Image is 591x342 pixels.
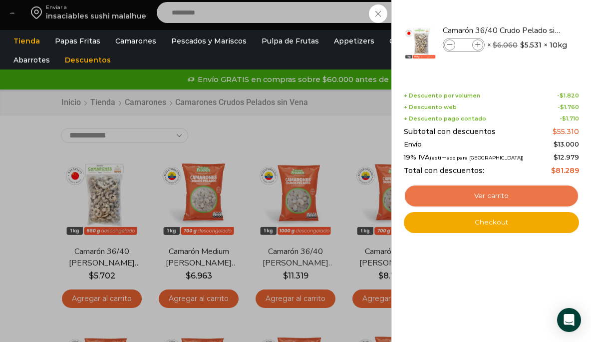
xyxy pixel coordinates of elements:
[557,92,579,99] span: -
[166,31,252,50] a: Pescados y Mariscos
[557,308,581,332] div: Open Intercom Messenger
[430,155,524,160] small: (estimado para [GEOGRAPHIC_DATA])
[560,92,564,99] span: $
[8,50,55,69] a: Abarrotes
[554,153,558,161] span: $
[562,115,566,122] span: $
[257,31,324,50] a: Pulpa de Frutas
[404,212,579,233] a: Checkout
[404,140,422,148] span: Envío
[554,140,579,148] bdi: 13.000
[551,166,579,175] bdi: 81.289
[110,31,161,50] a: Camarones
[404,127,496,136] span: Subtotal con descuentos
[487,38,567,52] span: × × 10kg
[554,140,558,148] span: $
[404,166,484,175] span: Total con descuentos:
[551,166,556,175] span: $
[404,153,524,161] span: 19% IVA
[50,31,105,50] a: Papas Fritas
[553,127,557,136] span: $
[404,184,579,207] a: Ver carrito
[520,40,525,50] span: $
[520,40,542,50] bdi: 5.531
[384,31,443,50] a: Queso Crema
[493,40,518,49] bdi: 6.060
[558,104,579,110] span: -
[443,25,562,36] a: Camarón 36/40 Crudo Pelado sin Vena - Bronze - Caja 10 kg
[456,39,471,50] input: Product quantity
[8,31,45,50] a: Tienda
[560,103,579,110] bdi: 1.760
[329,31,379,50] a: Appetizers
[60,50,116,69] a: Descuentos
[560,115,579,122] span: -
[562,115,579,122] bdi: 1.710
[404,104,457,110] span: + Descuento web
[493,40,497,49] span: $
[553,127,579,136] bdi: 55.310
[560,92,579,99] bdi: 1.820
[554,153,579,161] span: 12.979
[560,103,564,110] span: $
[404,115,486,122] span: + Descuento pago contado
[404,92,480,99] span: + Descuento por volumen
